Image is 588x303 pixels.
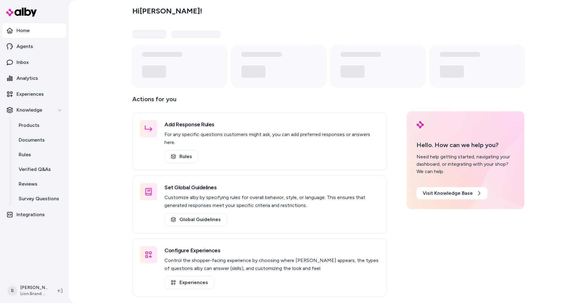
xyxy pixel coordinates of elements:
a: Inbox [2,55,66,70]
p: Inbox [17,59,29,66]
a: Rules [13,147,66,162]
a: Experiences [2,87,66,102]
h3: Add Response Rules [164,120,379,129]
h2: Hi [PERSON_NAME] ! [132,6,202,16]
button: Knowledge [2,103,66,117]
h3: Set Global Guidelines [164,183,379,192]
span: Lion Brand Yarn [20,291,48,297]
p: Analytics [17,75,38,82]
p: Knowledge [17,106,42,114]
h3: Configure Experiences [164,246,379,255]
p: Reviews [19,180,37,188]
a: Integrations [2,207,66,222]
img: alby Logo [6,8,37,17]
a: Analytics [2,71,66,86]
a: Reviews [13,177,66,191]
p: [PERSON_NAME] [20,285,48,291]
a: Documents [13,133,66,147]
p: Hello. How can we help you? [417,140,514,150]
a: Rules [164,150,198,163]
p: Products [19,122,40,129]
a: Home [2,23,66,38]
p: Agents [17,43,33,50]
p: Integrations [17,211,45,218]
a: Experiences [164,276,214,289]
a: Agents [2,39,66,54]
img: alby Logo [417,121,424,128]
a: Global Guidelines [164,213,227,226]
p: For any specific questions customers might ask, you can add preferred responses or answers here. [164,131,379,146]
a: Products [13,118,66,133]
p: Home [17,27,30,34]
p: Control the shopper-facing experience by choosing where [PERSON_NAME] appears, the types of quest... [164,257,379,272]
p: Actions for you [132,94,387,109]
p: Rules [19,151,31,158]
a: Verified Q&As [13,162,66,177]
p: Experiences [17,91,44,98]
a: Visit Knowledge Base [417,187,488,199]
p: Customize alby by specifying rules for overall behavior, style, or language. This ensures that ge... [164,194,379,209]
button: B[PERSON_NAME]Lion Brand Yarn [4,281,53,301]
a: Survey Questions [13,191,66,206]
span: B [7,286,17,296]
p: Verified Q&As [19,166,51,173]
div: Need help getting started, navigating your dashboard, or integrating with your shop? We can help. [417,153,514,175]
p: Survey Questions [19,195,59,202]
p: Documents [19,136,45,144]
